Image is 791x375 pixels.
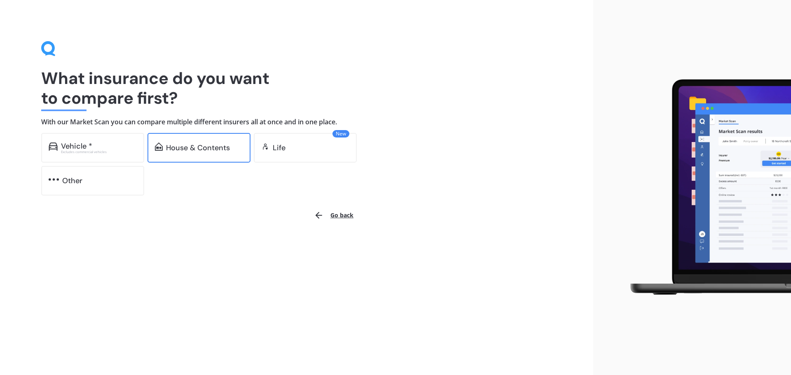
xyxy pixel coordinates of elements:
img: laptop.webp [618,75,791,301]
div: Life [273,144,286,152]
img: life.f720d6a2d7cdcd3ad642.svg [261,142,269,151]
img: home-and-contents.b802091223b8502ef2dd.svg [155,142,163,151]
button: Go back [309,205,358,225]
h1: What insurance do you want to compare first? [41,68,552,108]
div: Other [62,177,82,185]
div: Vehicle * [61,142,92,150]
span: New [332,130,349,137]
div: Excludes commercial vehicles [61,150,137,154]
img: other.81dba5aafe580aa69f38.svg [49,175,59,184]
img: car.f15378c7a67c060ca3f3.svg [49,142,58,151]
h4: With our Market Scan you can compare multiple different insurers all at once and in one place. [41,118,552,126]
div: House & Contents [166,144,230,152]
